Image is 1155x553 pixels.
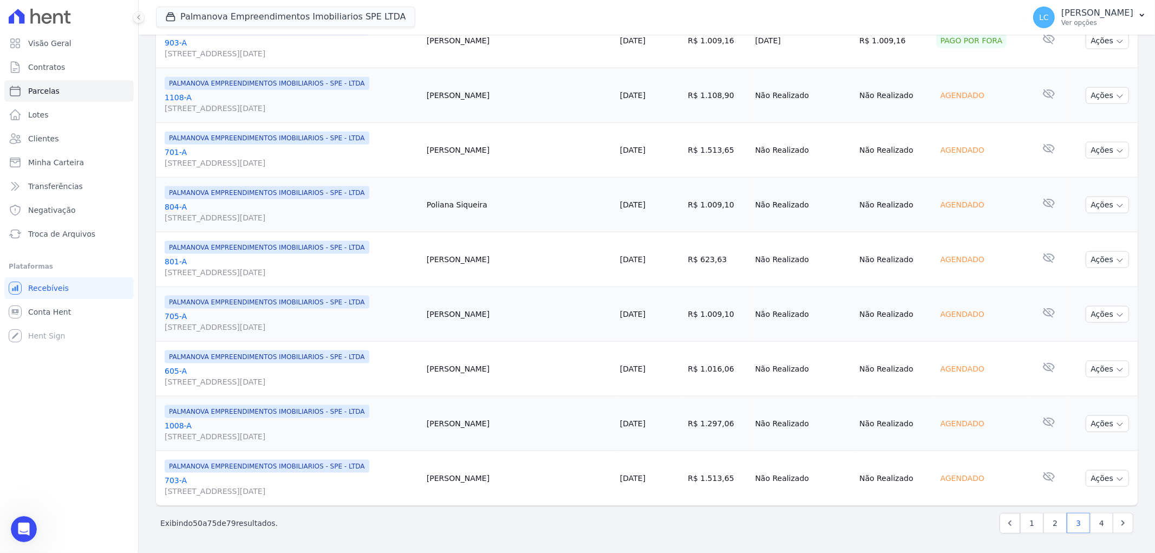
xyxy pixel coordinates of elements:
[28,205,76,216] span: Negativação
[1025,2,1155,32] button: LC [PERSON_NAME] Ver opções
[751,68,856,123] td: Não Realizado
[28,283,69,294] span: Recebíveis
[165,366,418,387] a: 605-A[STREET_ADDRESS][DATE]
[751,14,856,68] td: [DATE]
[166,40,199,51] div: obrigada
[1090,513,1113,534] a: 4
[165,37,418,59] a: 903-A[STREET_ADDRESS][DATE]
[751,451,856,506] td: Não Realizado
[751,232,856,287] td: Não Realizado
[165,431,418,442] span: [STREET_ADDRESS][DATE]
[9,229,178,274] div: [DEMOGRAPHIC_DATA], vou investigar na nossa base se há alguma cliente [PERSON_NAME].
[855,451,932,506] td: Não Realizado
[683,287,751,342] td: R$ 1.009,10
[4,152,134,173] a: Minha Carteira
[165,201,418,223] a: 804-A[STREET_ADDRESS][DATE]
[4,80,134,102] a: Parcelas
[620,200,645,209] a: [DATE]
[683,14,751,68] td: R$ 1.009,16
[169,4,190,25] button: Início
[39,130,208,164] div: já foi dado baixa nesse pagamento, consegue externar o valor?
[165,256,418,278] a: 801-A[STREET_ADDRESS][DATE]
[751,123,856,178] td: Não Realizado
[17,73,169,94] div: [DEMOGRAPHIC_DATA], tive o retorno do BB.
[114,308,208,331] div: È uma cliente nossa
[9,308,208,340] div: Thais diz…
[683,68,751,123] td: R$ 1.108,90
[422,287,616,342] td: [PERSON_NAME]
[165,376,418,387] span: [STREET_ADDRESS][DATE]
[936,252,989,267] div: Agendado
[165,267,418,278] span: [STREET_ADDRESS][DATE]
[28,181,83,192] span: Transferências
[936,142,989,158] div: Agendado
[422,68,616,123] td: [PERSON_NAME]
[855,342,932,396] td: Não Realizado
[165,92,418,114] a: 1108-A[STREET_ADDRESS][DATE]
[69,355,77,363] button: Start recording
[190,4,210,24] div: Fechar
[9,130,208,173] div: Thais diz…
[165,475,418,497] a: 703-A[STREET_ADDRESS][DATE]
[28,133,58,144] span: Clientes
[1086,306,1129,323] button: Ações
[683,232,751,287] td: R$ 623,63
[31,6,48,23] img: Profile image for Operator
[683,396,751,451] td: R$ 1.297,06
[620,419,645,428] a: [DATE]
[48,136,199,158] div: já foi dado baixa nesse pagamento, consegue externar o valor?
[165,103,418,114] span: [STREET_ADDRESS][DATE]
[165,322,418,333] span: [STREET_ADDRESS][DATE]
[1086,197,1129,213] button: Ações
[936,361,989,376] div: Agendado
[159,283,208,307] div: Tem sim
[28,38,71,49] span: Visão Geral
[855,287,932,342] td: Não Realizado
[17,200,169,222] div: Valor foi pago e depositado na conta cadastrada.
[422,232,616,287] td: [PERSON_NAME]
[28,157,84,168] span: Minha Carteira
[936,471,989,486] div: Agendado
[1086,142,1129,159] button: Ações
[17,355,25,363] button: Selecionador de Emoji
[620,365,645,373] a: [DATE]
[11,516,37,542] iframe: Intercom live chat
[186,350,203,368] button: Enviar uma mensagem
[4,277,134,299] a: Recebíveis
[683,451,751,506] td: R$ 1.513,65
[165,48,418,59] span: [STREET_ADDRESS][DATE]
[51,355,60,363] button: Upload do anexo
[165,486,418,497] span: [STREET_ADDRESS][DATE]
[165,212,418,223] span: [STREET_ADDRESS][DATE]
[422,451,616,506] td: [PERSON_NAME]
[53,5,91,14] h1: Operator
[165,350,369,363] span: PALMANOVA EMPREENDIMENTOS IMOBILIARIOS - SPE - LTDA
[9,229,208,283] div: Adriane diz…
[422,342,616,396] td: [PERSON_NAME]
[1043,513,1067,534] a: 2
[1086,470,1129,487] button: Ações
[620,91,645,100] a: [DATE]
[1020,513,1043,534] a: 1
[17,179,169,200] div: [DEMOGRAPHIC_DATA], infelizmente não.
[1113,513,1133,534] a: Next
[4,301,134,323] a: Conta Hent
[28,86,60,96] span: Parcelas
[1061,8,1133,18] p: [PERSON_NAME]
[855,68,932,123] td: Não Realizado
[28,307,71,317] span: Conta Hent
[168,289,199,300] div: Tem sim
[9,260,129,273] div: Plataformas
[9,66,178,121] div: [DEMOGRAPHIC_DATA], tive o retorno do BB.O pagamento foi realizado pelo Banco pagador: BCO C6 S.A...
[422,396,616,451] td: [PERSON_NAME]
[936,88,989,103] div: Agendado
[165,147,418,168] a: 701-A[STREET_ADDRESS][DATE]
[9,173,208,229] div: Adriane diz…
[7,4,28,25] button: go back
[620,474,645,483] a: [DATE]
[165,158,418,168] span: [STREET_ADDRESS][DATE]
[9,34,208,66] div: Thais diz…
[936,197,989,212] div: Agendado
[936,307,989,322] div: Agendado
[620,36,645,45] a: [DATE]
